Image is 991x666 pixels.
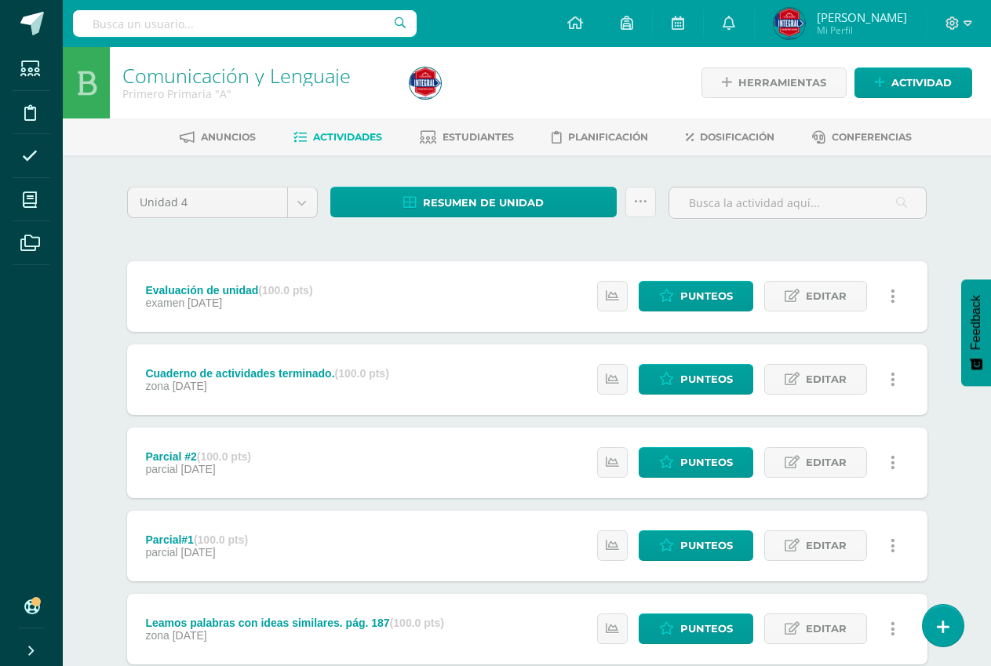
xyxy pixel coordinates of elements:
[122,64,391,86] h1: Comunicación y Lenguaje
[73,10,417,37] input: Busca un usuario...
[680,531,733,560] span: Punteos
[701,67,847,98] a: Herramientas
[891,68,952,97] span: Actividad
[806,282,847,311] span: Editar
[140,187,275,217] span: Unidad 4
[639,364,753,395] a: Punteos
[390,617,444,629] strong: (100.0 pts)
[122,62,351,89] a: Comunicación y Lenguaje
[145,367,388,380] div: Cuaderno de actividades terminado.
[680,365,733,394] span: Punteos
[145,533,248,546] div: Parcial#1
[330,187,618,217] a: Resumen de unidad
[313,131,382,143] span: Actividades
[639,530,753,561] a: Punteos
[173,629,207,642] span: [DATE]
[145,284,312,297] div: Evaluación de unidad
[806,448,847,477] span: Editar
[568,131,648,143] span: Planificación
[180,125,256,150] a: Anuncios
[181,546,216,559] span: [DATE]
[173,380,207,392] span: [DATE]
[854,67,972,98] a: Actividad
[669,187,926,218] input: Busca la actividad aquí...
[194,533,248,546] strong: (100.0 pts)
[410,67,441,99] img: f13dc2cf2884ab7a474128d11d9ad4aa.png
[680,282,733,311] span: Punteos
[128,187,317,217] a: Unidad 4
[258,284,312,297] strong: (100.0 pts)
[335,367,389,380] strong: (100.0 pts)
[197,450,251,463] strong: (100.0 pts)
[806,614,847,643] span: Editar
[961,279,991,386] button: Feedback - Mostrar encuesta
[680,448,733,477] span: Punteos
[686,125,774,150] a: Dosificación
[423,188,544,217] span: Resumen de unidad
[639,281,753,311] a: Punteos
[145,380,169,392] span: zona
[122,86,391,101] div: Primero Primaria 'A'
[812,125,912,150] a: Conferencias
[145,629,169,642] span: zona
[639,613,753,644] a: Punteos
[188,297,222,309] span: [DATE]
[774,8,805,39] img: f13dc2cf2884ab7a474128d11d9ad4aa.png
[420,125,514,150] a: Estudiantes
[817,9,907,25] span: [PERSON_NAME]
[806,365,847,394] span: Editar
[817,24,907,37] span: Mi Perfil
[201,131,256,143] span: Anuncios
[145,546,177,559] span: parcial
[145,463,177,475] span: parcial
[145,617,444,629] div: Leamos palabras con ideas similares. pág. 187
[806,531,847,560] span: Editar
[443,131,514,143] span: Estudiantes
[181,463,216,475] span: [DATE]
[639,447,753,478] a: Punteos
[293,125,382,150] a: Actividades
[145,450,251,463] div: Parcial #2
[969,295,983,350] span: Feedback
[680,614,733,643] span: Punteos
[738,68,826,97] span: Herramientas
[552,125,648,150] a: Planificación
[832,131,912,143] span: Conferencias
[700,131,774,143] span: Dosificación
[145,297,184,309] span: examen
